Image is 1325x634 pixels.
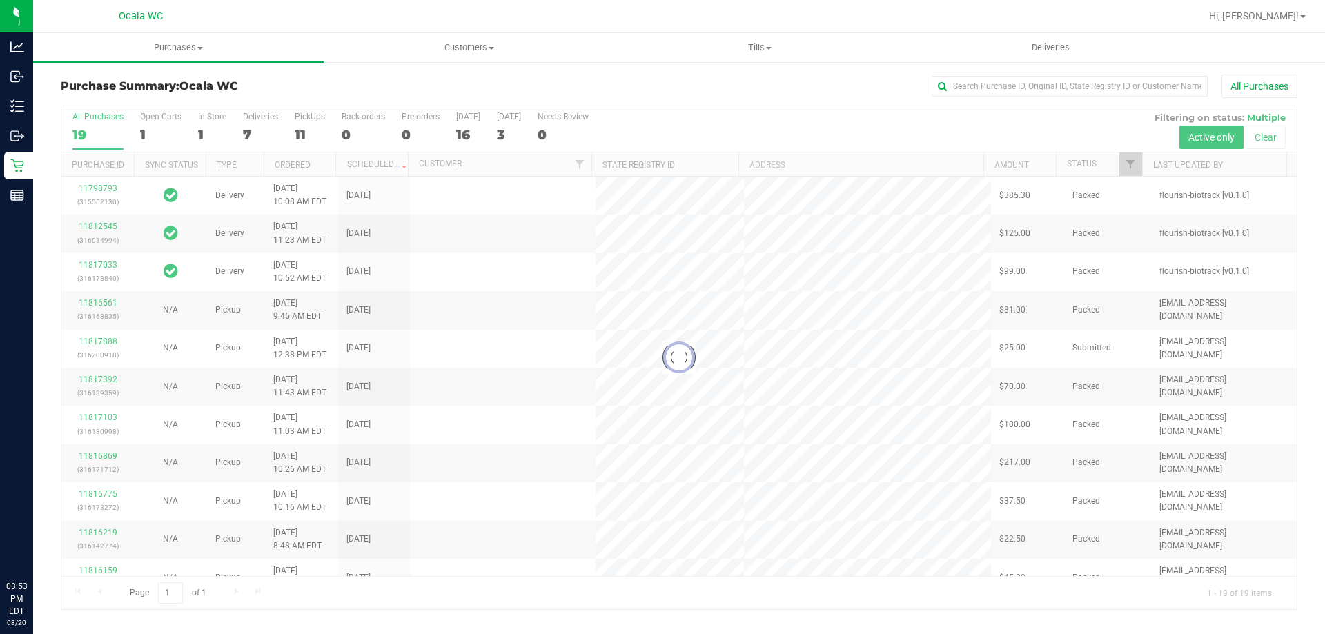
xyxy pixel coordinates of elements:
inline-svg: Outbound [10,129,24,143]
span: Ocala WC [119,10,163,22]
inline-svg: Analytics [10,40,24,54]
inline-svg: Retail [10,159,24,172]
span: Ocala WC [179,79,238,92]
a: Deliveries [905,33,1196,62]
span: Hi, [PERSON_NAME]! [1209,10,1299,21]
span: Purchases [33,41,324,54]
inline-svg: Reports [10,188,24,202]
h3: Purchase Summary: [61,80,473,92]
inline-svg: Inventory [10,99,24,113]
inline-svg: Inbound [10,70,24,83]
p: 03:53 PM EDT [6,580,27,617]
button: All Purchases [1221,75,1297,98]
span: Tills [615,41,904,54]
a: Purchases [33,33,324,62]
span: Deliveries [1013,41,1088,54]
a: Customers [324,33,614,62]
span: Customers [324,41,614,54]
a: Tills [614,33,905,62]
input: Search Purchase ID, Original ID, State Registry ID or Customer Name... [932,76,1208,97]
p: 08/20 [6,617,27,628]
